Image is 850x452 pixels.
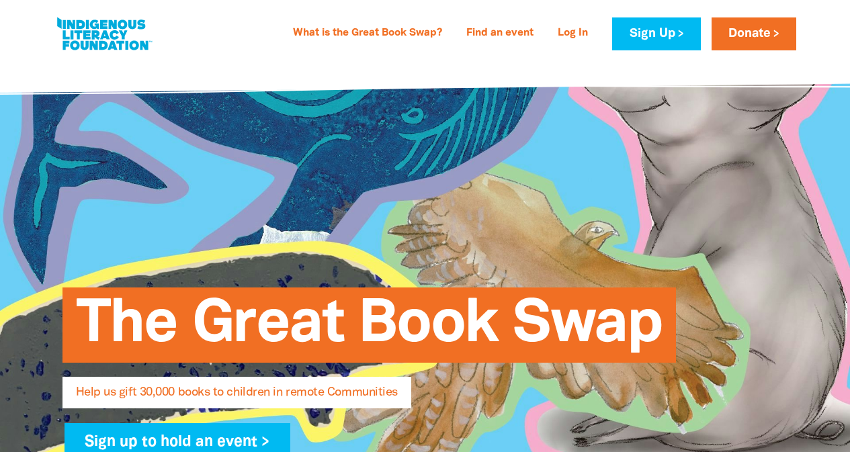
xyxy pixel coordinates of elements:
[285,23,450,44] a: What is the Great Book Swap?
[76,387,398,408] span: Help us gift 30,000 books to children in remote Communities
[612,17,700,50] a: Sign Up
[712,17,796,50] a: Donate
[458,23,542,44] a: Find an event
[76,298,663,363] span: The Great Book Swap
[550,23,596,44] a: Log In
